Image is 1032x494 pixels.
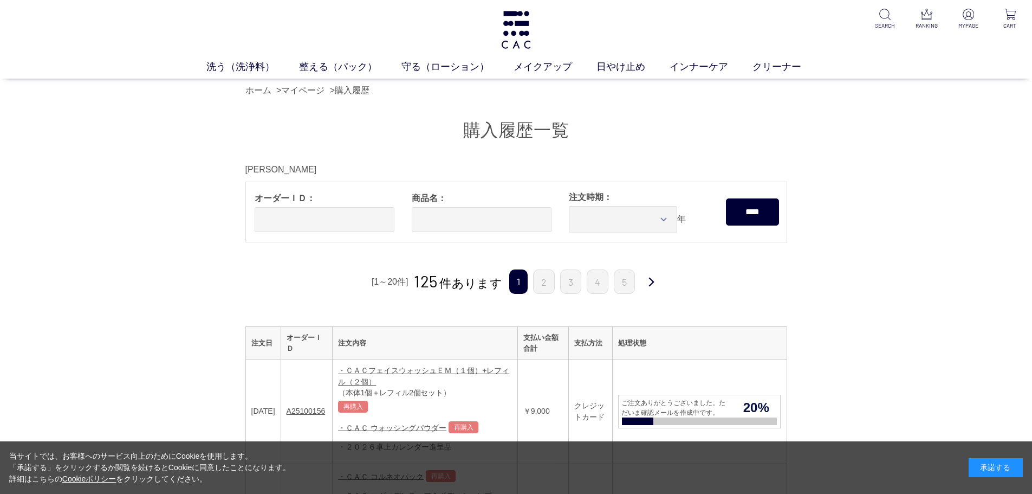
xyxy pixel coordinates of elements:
a: A25100156 [287,407,326,415]
span: ご注文ありがとうございました。ただいま確認メールを作成中です。 [619,398,732,418]
a: ご注文ありがとうございました。ただいま確認メールを作成中です。 20% [618,395,781,428]
th: 支払い金額合計 [517,327,568,360]
span: 1 [509,270,528,294]
a: 再購入 [449,421,478,433]
div: [PERSON_NAME] [245,163,787,176]
a: インナーケア [670,60,752,74]
li: > [276,84,327,97]
li: > [330,84,372,97]
div: 年 [560,182,717,242]
a: 次 [640,270,662,295]
a: 整える（パック） [299,60,401,74]
a: マイページ [281,86,324,95]
th: 支払方法 [568,327,613,360]
a: クリーナー [752,60,826,74]
span: 注文時期： [569,191,709,204]
a: Cookieポリシー [62,474,116,483]
img: logo [499,11,533,49]
th: 注文内容 [333,327,517,360]
p: RANKING [913,22,940,30]
span: 125 [414,271,437,291]
a: 3 [560,270,581,294]
a: ・ＣＡＣフェイスウォッシュＥＭ（１個）+レフィル（２個） [338,366,509,386]
a: 2 [533,270,555,294]
a: SEARCH [872,9,898,30]
a: MYPAGE [955,9,982,30]
a: CART [997,9,1023,30]
p: SEARCH [872,22,898,30]
td: [DATE] [245,360,281,464]
a: ホーム [245,86,271,95]
div: [1～20件] [370,274,410,290]
span: 20% [732,398,780,418]
th: オーダーＩＤ [281,327,333,360]
a: RANKING [913,9,940,30]
p: CART [997,22,1023,30]
span: 件あります [414,277,502,290]
a: 洗う（洗浄料） [206,60,299,74]
p: MYPAGE [955,22,982,30]
td: ￥9,000 [517,360,568,464]
h1: 購入履歴一覧 [245,119,787,142]
a: 4 [587,270,608,294]
span: オーダーＩＤ： [255,192,394,205]
th: 注文日 [245,327,281,360]
span: 商品名： [412,192,551,205]
th: 処理状態 [613,327,787,360]
a: ・ＣＡＣ ウォッシングパウダー [338,423,446,432]
a: 守る（ローション） [401,60,514,74]
a: 購入履歴 [335,86,369,95]
a: 5 [614,270,635,294]
div: （本体1個＋レフィル2個セット） [338,388,511,398]
div: 当サイトでは、お客様へのサービス向上のためにCookieを使用します。 「承諾する」をクリックするか閲覧を続けるとCookieに同意したことになります。 詳細はこちらの をクリックしてください。 [9,451,291,485]
a: メイクアップ [514,60,596,74]
td: クレジットカード [568,360,613,464]
a: 日やけ止め [596,60,670,74]
div: 承諾する [969,458,1023,477]
a: 再購入 [338,401,368,413]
